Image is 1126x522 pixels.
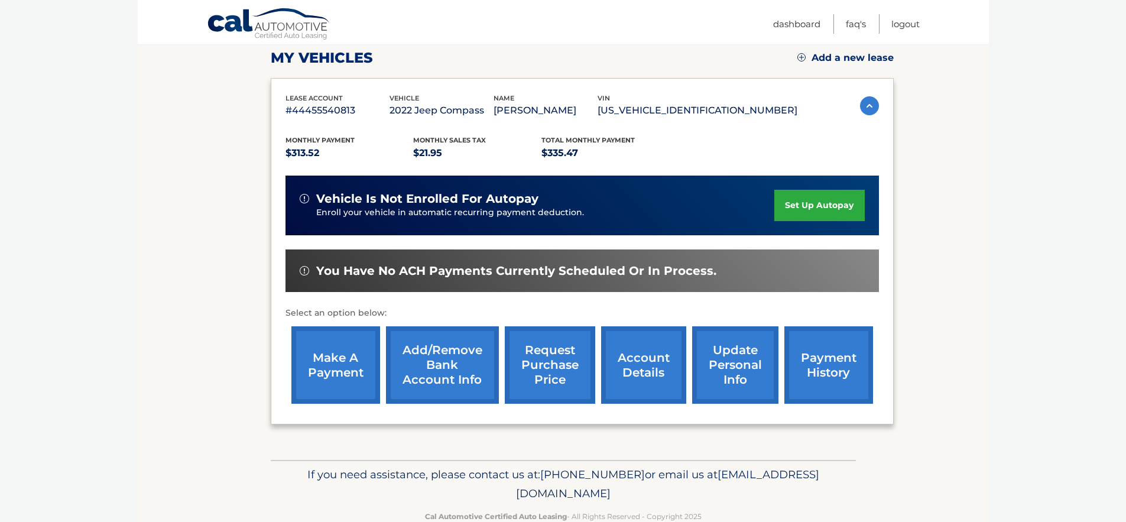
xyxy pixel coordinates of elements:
a: update personal info [692,326,778,404]
span: vehicle [390,94,419,102]
span: lease account [285,94,343,102]
p: If you need assistance, please contact us at: or email us at [278,465,848,503]
span: name [494,94,514,102]
a: account details [601,326,686,404]
a: set up autopay [774,190,864,221]
span: [PHONE_NUMBER] [540,468,645,481]
img: alert-white.svg [300,194,309,203]
strong: Cal Automotive Certified Auto Leasing [425,512,567,521]
span: You have no ACH payments currently scheduled or in process. [316,264,716,278]
h2: my vehicles [271,49,373,67]
a: payment history [784,326,873,404]
p: #44455540813 [285,102,390,119]
a: request purchase price [505,326,595,404]
a: Add/Remove bank account info [386,326,499,404]
span: vin [598,94,610,102]
span: vehicle is not enrolled for autopay [316,192,538,206]
p: [US_VEHICLE_IDENTIFICATION_NUMBER] [598,102,797,119]
span: Monthly Payment [285,136,355,144]
a: FAQ's [846,14,866,34]
a: Add a new lease [797,52,894,64]
p: Select an option below: [285,306,879,320]
p: $21.95 [413,145,541,161]
p: $335.47 [541,145,670,161]
p: 2022 Jeep Compass [390,102,494,119]
a: Dashboard [773,14,820,34]
a: Cal Automotive [207,8,331,42]
img: accordion-active.svg [860,96,879,115]
img: add.svg [797,53,806,61]
span: [EMAIL_ADDRESS][DOMAIN_NAME] [516,468,819,500]
p: $313.52 [285,145,414,161]
p: [PERSON_NAME] [494,102,598,119]
span: Total Monthly Payment [541,136,635,144]
p: Enroll your vehicle in automatic recurring payment deduction. [316,206,775,219]
img: alert-white.svg [300,266,309,275]
a: make a payment [291,326,380,404]
a: Logout [891,14,920,34]
span: Monthly sales Tax [413,136,486,144]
